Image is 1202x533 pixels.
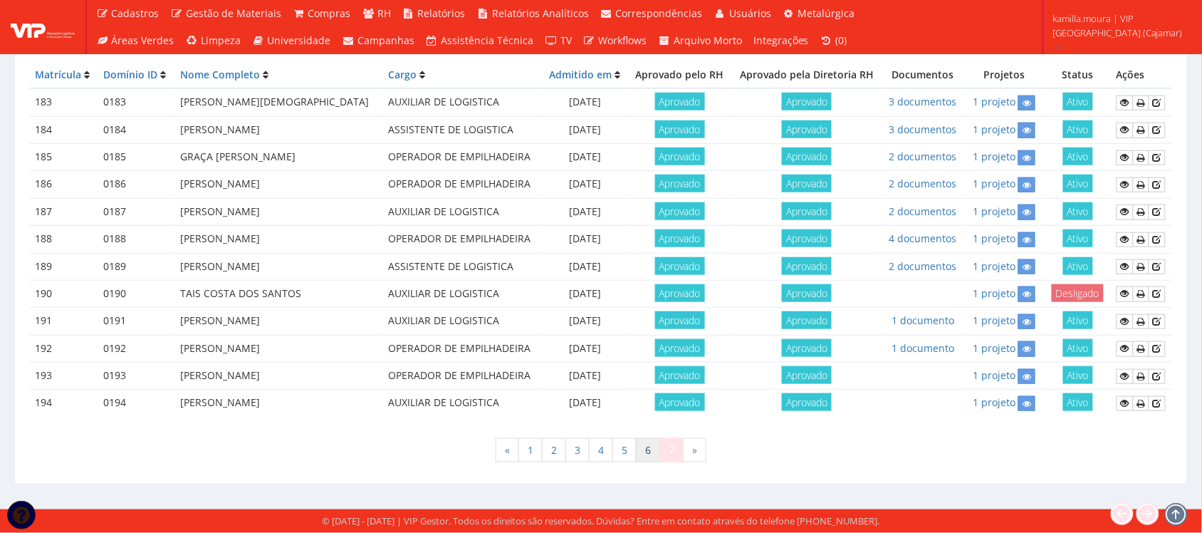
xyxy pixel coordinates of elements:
[889,259,957,273] a: 2 documentos
[542,116,627,143] td: [DATE]
[418,6,466,20] span: Relatórios
[246,27,337,54] a: Universidade
[542,198,627,225] td: [DATE]
[98,144,175,171] td: 0185
[98,116,175,143] td: 0184
[542,144,627,171] td: [DATE]
[782,175,832,192] span: Aprovado
[889,150,957,163] a: 2 documentos
[441,33,534,47] span: Assistência Técnica
[612,438,637,462] a: 5
[1063,229,1093,247] span: Ativo
[655,257,705,275] span: Aprovado
[1052,284,1104,302] span: Desligado
[1063,93,1093,110] span: Ativo
[782,257,832,275] span: Aprovado
[29,88,98,116] td: 183
[268,33,331,47] span: Universidade
[973,177,1015,190] a: 1 projeto
[889,95,957,108] a: 3 documentos
[655,339,705,357] span: Aprovado
[174,116,382,143] td: [PERSON_NAME]
[542,88,627,116] td: [DATE]
[628,62,731,88] th: Aprovado pelo RH
[98,390,175,417] td: 0194
[98,308,175,335] td: 0191
[973,259,1015,273] a: 1 projeto
[542,335,627,362] td: [DATE]
[782,202,832,220] span: Aprovado
[98,198,175,225] td: 0187
[659,438,684,462] span: 7
[655,202,705,220] span: Aprovado
[492,6,589,20] span: Relatórios Analíticos
[655,311,705,329] span: Aprovado
[29,390,98,417] td: 194
[323,515,880,529] div: © [DATE] - [DATE] | VIP Gestor. Todos os direitos são reservados. Dúvidas? Entre em contato atrav...
[174,363,382,390] td: [PERSON_NAME]
[731,62,882,88] th: Aprovado pela Diretoria RH
[973,314,1015,327] a: 1 projeto
[112,6,160,20] span: Cadastros
[655,366,705,384] span: Aprovado
[186,6,281,20] span: Gestão de Materiais
[98,363,175,390] td: 0193
[973,123,1015,136] a: 1 projeto
[29,280,98,307] td: 190
[589,438,613,462] a: 4
[542,390,627,417] td: [DATE]
[98,88,175,116] td: 0183
[889,177,957,190] a: 2 documentos
[578,27,653,54] a: Workflows
[1063,175,1093,192] span: Ativo
[496,438,519,462] a: « Anterior
[382,390,542,417] td: AUXILIAR DE LOGISTICA
[973,341,1015,355] a: 1 projeto
[1063,339,1093,357] span: Ativo
[29,308,98,335] td: 191
[973,95,1015,108] a: 1 projeto
[655,148,705,165] span: Aprovado
[1063,120,1093,138] span: Ativo
[973,205,1015,218] a: 1 projeto
[174,308,382,335] td: [PERSON_NAME]
[357,33,414,47] span: Campanhas
[542,253,627,280] td: [DATE]
[748,27,815,54] a: Integrações
[782,93,832,110] span: Aprovado
[29,171,98,198] td: 186
[889,205,957,218] a: 2 documentos
[674,33,742,47] span: Arquivo Morto
[180,68,260,81] a: Nome Completo
[636,438,660,462] a: 6
[782,311,832,329] span: Aprovado
[90,27,180,54] a: Áreas Verdes
[29,253,98,280] td: 189
[35,68,81,81] a: Matrícula
[1063,393,1093,411] span: Ativo
[382,308,542,335] td: AUXILIAR DE LOGISTICA
[98,253,175,280] td: 0189
[174,280,382,307] td: TAIS COSTA DOS SANTOS
[174,226,382,253] td: [PERSON_NAME]
[550,68,612,81] a: Admitido em
[29,363,98,390] td: 193
[655,393,705,411] span: Aprovado
[753,33,809,47] span: Integrações
[973,395,1015,409] a: 1 projeto
[542,308,627,335] td: [DATE]
[420,27,540,54] a: Assistência Técnica
[337,27,421,54] a: Campanhas
[29,335,98,362] td: 192
[542,226,627,253] td: [DATE]
[1063,257,1093,275] span: Ativo
[1063,148,1093,165] span: Ativo
[655,93,705,110] span: Aprovado
[973,368,1015,382] a: 1 projeto
[308,6,351,20] span: Compras
[201,33,241,47] span: Limpeza
[29,226,98,253] td: 188
[798,6,855,20] span: Metalúrgica
[542,363,627,390] td: [DATE]
[382,280,542,307] td: AUXILIAR DE LOGISTICA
